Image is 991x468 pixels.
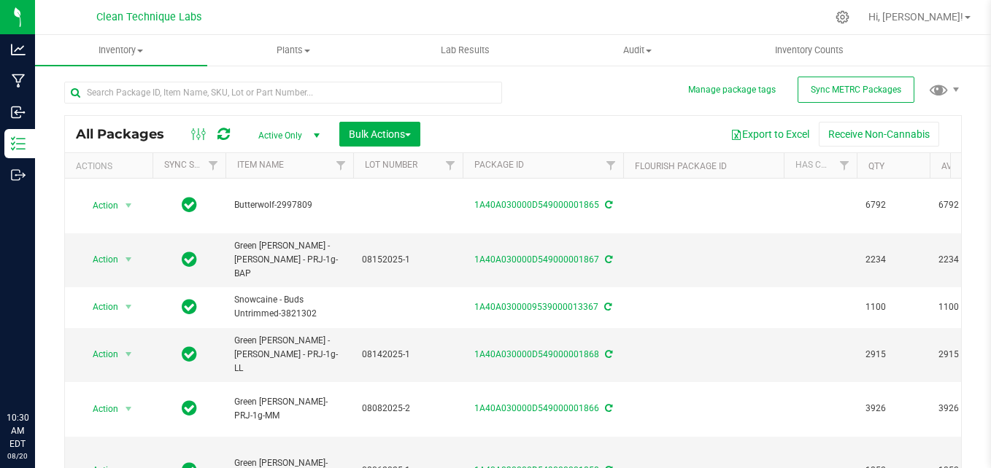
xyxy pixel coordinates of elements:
[182,297,197,317] span: In Sync
[234,198,344,212] span: Butterwolf-2997809
[474,349,599,359] a: 1A40A030000D549000001868
[7,451,28,461] p: 08/20
[865,300,921,314] span: 1100
[234,239,344,281] span: Green [PERSON_NAME] - [PERSON_NAME] - PRJ-1g-BAP
[599,153,623,178] a: Filter
[941,161,985,171] a: Available
[11,42,26,57] inline-svg: Analytics
[234,293,344,321] span: Snowcaine - Buds Untrimmed-3821302
[721,122,819,147] button: Export to Excel
[43,349,61,367] iframe: Resource center unread badge
[120,399,138,419] span: select
[207,35,379,66] a: Plants
[833,153,857,178] a: Filter
[339,122,420,147] button: Bulk Actions
[182,398,197,418] span: In Sync
[603,349,612,359] span: Sync from Compliance System
[120,249,138,270] span: select
[811,85,901,95] span: Sync METRC Packages
[755,44,863,57] span: Inventory Counts
[868,161,884,171] a: Qty
[362,253,454,267] span: 08152025-1
[474,302,598,312] a: 1A40A0300009539000013367
[365,160,417,170] a: Lot Number
[35,44,207,57] span: Inventory
[11,168,26,182] inline-svg: Outbound
[474,403,599,413] a: 1A40A030000D549000001866
[421,44,509,57] span: Lab Results
[201,153,225,178] a: Filter
[688,84,776,96] button: Manage package tags
[11,74,26,88] inline-svg: Manufacturing
[819,122,939,147] button: Receive Non-Cannabis
[15,351,58,395] iframe: Resource center
[120,344,138,364] span: select
[603,200,612,210] span: Sync from Compliance System
[439,153,463,178] a: Filter
[552,44,722,57] span: Audit
[865,253,921,267] span: 2234
[182,195,197,215] span: In Sync
[474,160,524,170] a: Package ID
[64,82,502,104] input: Search Package ID, Item Name, SKU, Lot or Part Number...
[349,128,411,140] span: Bulk Actions
[602,302,612,312] span: Sync from Compliance System
[80,344,119,364] span: Action
[865,402,921,416] span: 3926
[35,35,207,66] a: Inventory
[80,297,119,317] span: Action
[234,334,344,376] span: Green [PERSON_NAME] - [PERSON_NAME] - PRJ-1g-LL
[379,35,552,66] a: Lab Results
[362,402,454,416] span: 08082025-2
[603,403,612,413] span: Sync from Compliance System
[635,161,727,171] a: Flourish Package ID
[798,77,914,103] button: Sync METRC Packages
[474,200,599,210] a: 1A40A030000D549000001865
[237,160,284,170] a: Item Name
[603,254,612,265] span: Sync from Compliance System
[76,126,179,142] span: All Packages
[551,35,723,66] a: Audit
[868,11,963,23] span: Hi, [PERSON_NAME]!
[208,44,379,57] span: Plants
[96,11,201,23] span: Clean Technique Labs
[7,411,28,451] p: 10:30 AM EDT
[80,399,119,419] span: Action
[182,249,197,270] span: In Sync
[11,105,26,120] inline-svg: Inbound
[865,348,921,362] span: 2915
[833,10,852,24] div: Manage settings
[329,153,353,178] a: Filter
[865,198,921,212] span: 6792
[234,395,344,423] span: Green [PERSON_NAME]-PRJ-1g-MM
[182,344,197,364] span: In Sync
[120,195,138,216] span: select
[80,249,119,270] span: Action
[723,35,895,66] a: Inventory Counts
[362,348,454,362] span: 08142025-1
[76,161,147,171] div: Actions
[120,297,138,317] span: select
[784,153,857,179] th: Has COA
[164,160,220,170] a: Sync Status
[80,195,119,216] span: Action
[474,254,599,265] a: 1A40A030000D549000001867
[11,136,26,151] inline-svg: Inventory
